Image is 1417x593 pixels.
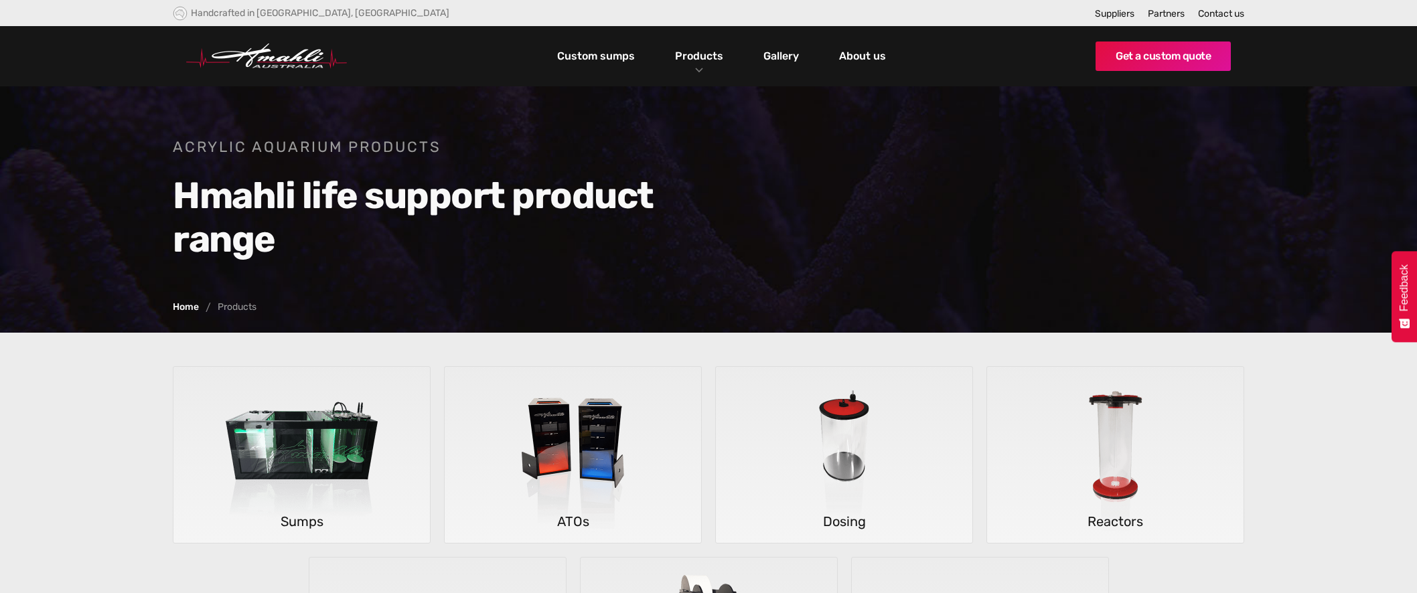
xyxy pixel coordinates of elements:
img: Hmahli Australia Logo [186,44,347,69]
a: ATOsATOs [444,366,702,543]
h1: Acrylic aquarium products [173,137,688,157]
a: Partners [1148,8,1185,19]
img: Sumps [203,367,400,543]
a: home [186,44,347,69]
a: Home [173,303,199,312]
a: About us [836,45,889,68]
div: Handcrafted in [GEOGRAPHIC_DATA], [GEOGRAPHIC_DATA] [191,7,449,19]
h5: ATOs [445,510,701,533]
button: Feedback - Show survey [1392,251,1417,342]
a: Products [672,46,727,66]
a: Gallery [760,45,802,68]
div: Products [665,26,733,86]
a: SumpsSumps [173,366,431,543]
span: Feedback [1398,264,1410,311]
a: DosingDosing [715,366,973,543]
img: ATOs [474,367,672,543]
h5: Dosing [716,510,972,533]
h5: Sumps [173,510,430,533]
div: Products [218,303,256,312]
img: Reactors [1017,367,1214,543]
a: Get a custom quote [1096,41,1231,71]
a: Custom sumps [554,45,638,68]
h5: Reactors [987,510,1244,533]
h2: Hmahli life support product range [173,174,688,261]
a: ReactorsReactors [986,366,1244,543]
img: Dosing [745,367,943,543]
a: Contact us [1198,8,1244,19]
a: Suppliers [1095,8,1134,19]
